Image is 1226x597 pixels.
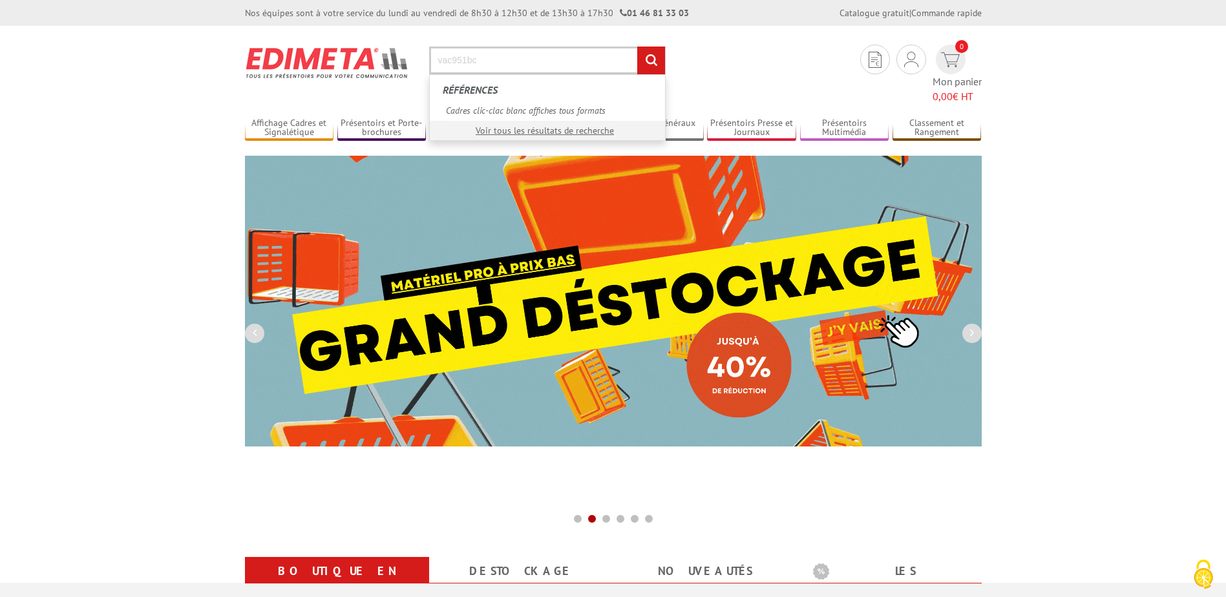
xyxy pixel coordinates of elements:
[933,74,982,104] span: Mon panier
[245,118,334,139] a: Affichage Cadres et Signalétique
[800,118,889,139] a: Présentoirs Multimédia
[840,7,909,19] a: Catalogue gratuit
[429,47,666,74] input: Rechercher un produit ou une référence...
[840,6,982,19] div: |
[869,52,882,68] img: devis rapide
[445,560,598,583] a: Destockage
[245,39,410,87] img: Présentoir, panneau, stand - Edimeta - PLV, affichage, mobilier bureau, entreprise
[443,83,498,96] span: Références
[1187,558,1220,591] img: Cookies (fenêtre modale)
[893,118,982,139] a: Classement et Rangement
[629,560,782,583] a: nouveautés
[904,52,918,67] img: devis rapide
[933,90,953,103] span: 0,00
[429,74,666,141] div: Rechercher un produit ou une référence...
[813,560,975,585] b: Les promotions
[245,6,689,19] div: Nos équipes sont à votre service du lundi au vendredi de 8h30 à 12h30 et de 13h30 à 17h30
[476,125,614,136] a: Voir tous les résultats de recherche
[637,47,665,74] input: rechercher
[933,45,982,104] a: devis rapide 0 Mon panier 0,00€ HT
[1181,553,1226,597] button: Cookies (fenêtre modale)
[933,89,982,104] span: € HT
[439,101,655,120] a: Cadres clic-clac blanc affiches tous formats
[337,118,427,139] a: Présentoirs et Porte-brochures
[707,118,796,139] a: Présentoirs Presse et Journaux
[620,7,689,19] strong: 01 46 81 33 03
[955,40,968,53] span: 0
[911,7,982,19] a: Commande rapide
[941,52,960,67] img: devis rapide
